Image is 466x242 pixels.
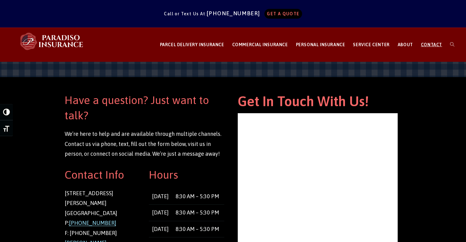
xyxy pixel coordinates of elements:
a: [PHONE_NUMBER] [69,220,116,226]
td: [DATE] [149,205,172,221]
h2: Contact Info [65,167,140,182]
a: PERSONAL INSURANCE [292,28,349,62]
td: [DATE] [149,188,172,205]
h2: Hours [149,167,224,182]
a: [PHONE_NUMBER] [207,10,263,17]
td: [DATE] [149,221,172,237]
p: We’re here to help and are available through multiple channels. Contact us via phone, text, fill ... [65,129,225,159]
a: GET A QUOTE [264,9,302,19]
a: ABOUT [394,28,417,62]
span: COMMERCIAL INSURANCE [232,42,288,47]
span: SERVICE CENTER [353,42,389,47]
span: ABOUT [398,42,413,47]
span: PARCEL DELIVERY INSURANCE [160,42,224,47]
span: PERSONAL INSURANCE [296,42,345,47]
h1: Get In Touch With Us! [238,92,398,114]
span: CONTACT [421,42,442,47]
a: COMMERCIAL INSURANCE [228,28,292,62]
a: CONTACT [417,28,446,62]
h2: Have a question? Just want to talk? [65,92,225,123]
time: 8:30 AM – 5:30 PM [176,209,219,216]
time: 8:30 AM – 5:30 PM [176,193,219,199]
img: Paradiso Insurance [18,32,86,50]
a: SERVICE CENTER [349,28,393,62]
span: Call or Text Us At: [164,11,207,16]
a: PARCEL DELIVERY INSURANCE [156,28,228,62]
time: 8:30 AM – 5:30 PM [176,226,219,232]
